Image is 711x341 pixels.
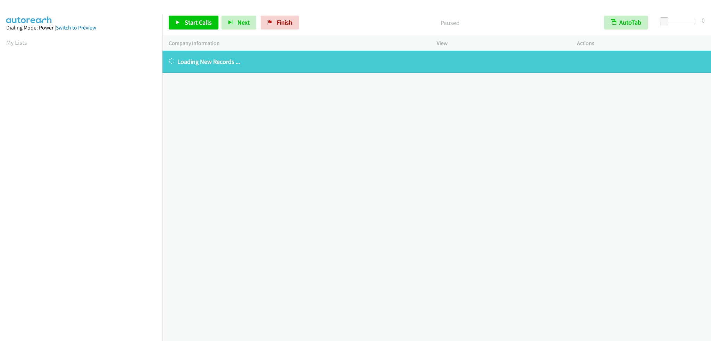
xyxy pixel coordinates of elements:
p: View [437,39,564,48]
p: Paused [308,18,592,27]
div: 0 [702,16,705,25]
p: Loading New Records ... [169,57,705,66]
a: Finish [261,16,299,29]
span: Start Calls [185,18,212,26]
a: Switch to Preview [56,24,96,31]
button: AutoTab [604,16,648,29]
span: Finish [277,18,292,26]
a: Start Calls [169,16,218,29]
p: Actions [577,39,705,48]
button: Next [221,16,256,29]
div: Delay between calls (in seconds) [663,19,695,24]
div: Dialing Mode: Power | [6,24,156,32]
span: Next [237,18,250,26]
a: My Lists [6,39,27,46]
p: Company Information [169,39,424,48]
